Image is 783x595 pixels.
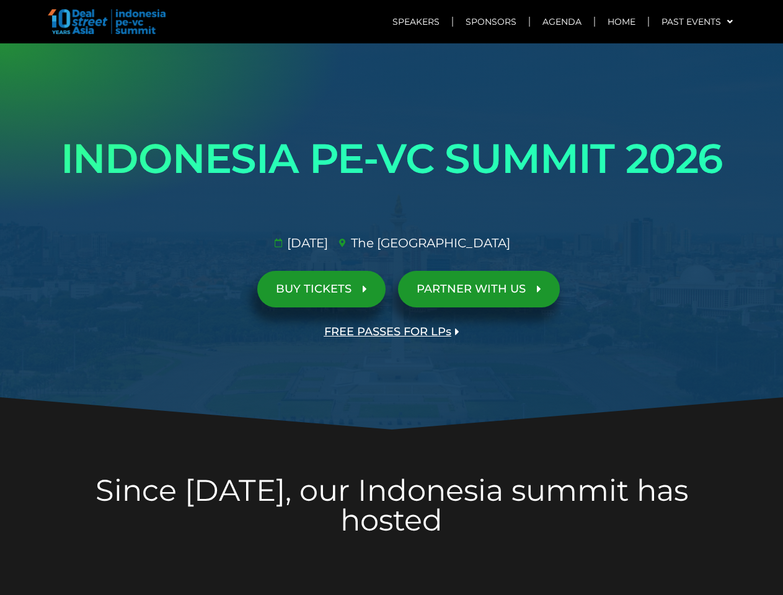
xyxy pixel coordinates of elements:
[595,7,648,36] a: Home
[306,314,478,350] a: FREE PASSES FOR LPs
[453,7,529,36] a: Sponsors
[284,234,328,252] span: [DATE]​
[257,271,386,307] a: BUY TICKETS
[649,7,745,36] a: Past Events
[530,7,594,36] a: Agenda
[380,7,452,36] a: Speakers
[45,124,739,193] h1: INDONESIA PE-VC SUMMIT 2026
[276,283,352,295] span: BUY TICKETS
[324,326,451,338] span: FREE PASSES FOR LPs
[45,475,739,535] h2: Since [DATE], our Indonesia summit has hosted
[348,234,510,252] span: The [GEOGRAPHIC_DATA]​
[417,283,526,295] span: PARTNER WITH US
[398,271,560,307] a: PARTNER WITH US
